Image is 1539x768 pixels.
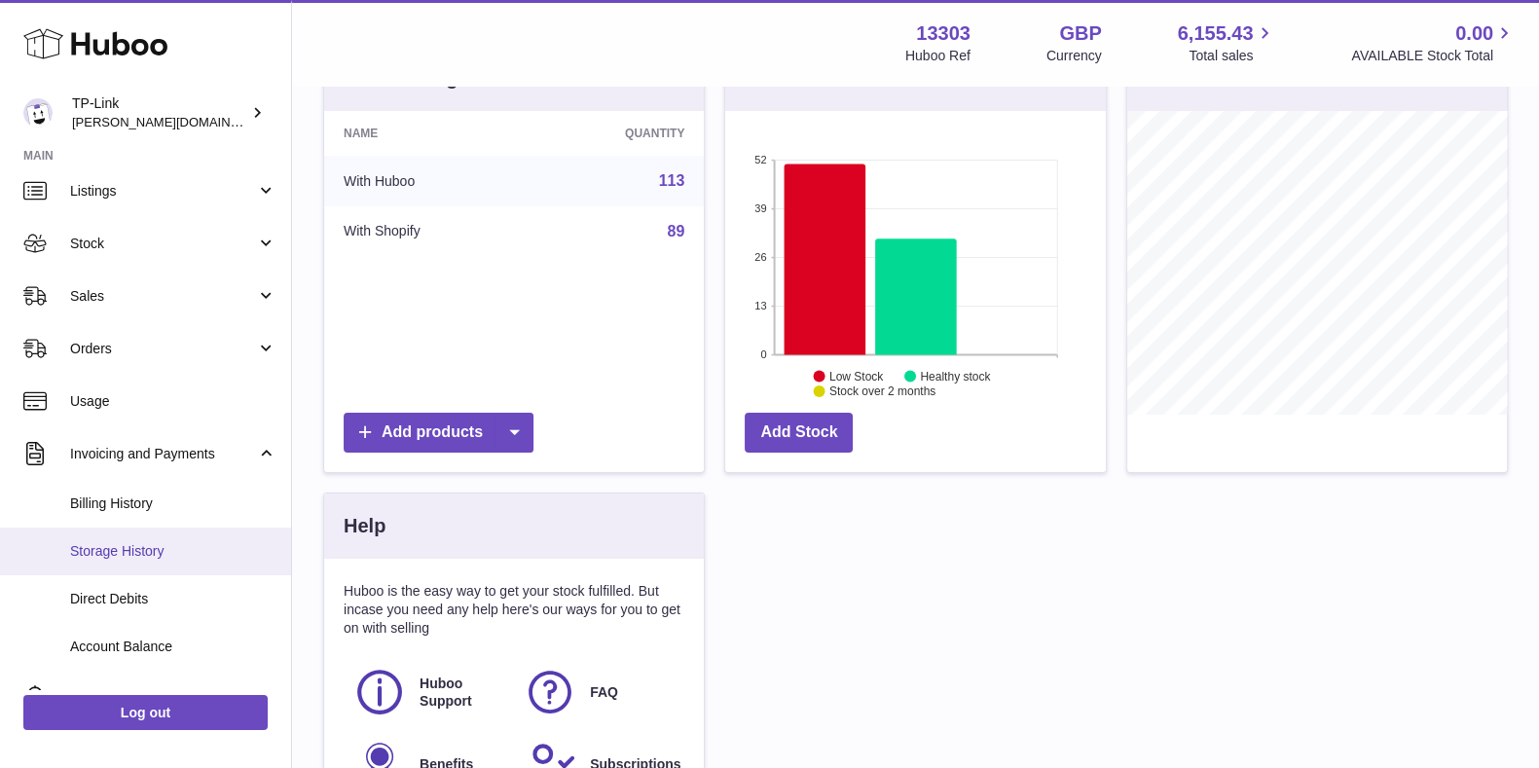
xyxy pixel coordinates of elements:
text: 26 [755,251,767,263]
strong: 113 [652,66,684,86]
a: 6,155.43 Total sales [1178,20,1276,65]
div: Currency [1046,47,1102,65]
span: AVAILABLE Stock Total [1351,47,1516,65]
a: 89 [668,223,685,239]
h3: Help [344,513,385,539]
span: Huboo Support [420,675,502,712]
span: Listings [70,182,256,201]
span: Billing History [70,494,276,513]
strong: 13303 [916,20,971,47]
text: Healthy stock [921,369,992,383]
text: 39 [755,202,767,214]
span: 0.00 [1455,20,1493,47]
div: Huboo Ref [905,47,971,65]
text: 52 [755,154,767,165]
div: TP-Link [72,94,247,131]
a: FAQ [524,666,675,718]
span: Stock [70,235,256,253]
span: [PERSON_NAME][DOMAIN_NAME][EMAIL_ADDRESS][DOMAIN_NAME] [72,114,492,129]
a: 0.00 AVAILABLE Stock Total [1351,20,1516,65]
p: Huboo is the easy way to get your stock fulfilled. But incase you need any help here's our ways f... [344,582,684,638]
img: susie.li@tp-link.com [23,98,53,128]
text: 0 [761,348,767,360]
th: Quantity [529,111,704,156]
span: Cases [70,687,276,706]
span: Orders [70,340,256,358]
td: With Shopify [324,206,529,257]
span: Account Balance [70,638,276,656]
span: Invoicing and Payments [70,445,256,463]
span: Direct Debits [70,590,276,608]
span: Storage History [70,542,276,561]
span: 6,155.43 [1178,20,1254,47]
text: Low Stock [829,369,884,383]
strong: GBP [1059,20,1101,47]
text: 13 [755,300,767,311]
a: Huboo Support [353,666,504,718]
td: With Huboo [324,156,529,206]
span: Sales [70,287,256,306]
text: Stock over 2 months [829,384,935,398]
a: Log out [23,695,268,730]
a: Add products [344,413,533,453]
a: 113 [659,172,685,189]
th: Name [324,111,529,156]
span: FAQ [590,683,618,702]
span: Total sales [1189,47,1275,65]
span: Usage [70,392,276,411]
a: Add Stock [745,413,853,453]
